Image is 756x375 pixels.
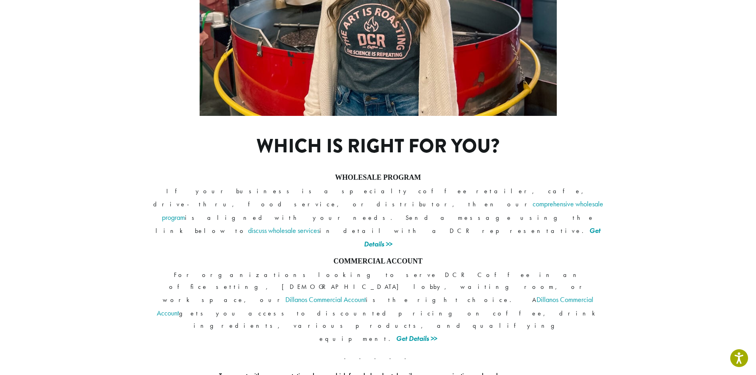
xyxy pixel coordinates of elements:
h1: Which is right for you? [208,135,548,158]
a: Dillanos Commercial Account [157,295,594,317]
h4: COMMERCIAL ACCOUNT [152,257,604,266]
p: If your business is a specialty coffee retailer, cafe, drive-thru, food service, or distributor, ... [152,185,604,251]
p: For organizations looking to serve DCR Coffee in an office setting, [DEMOGRAPHIC_DATA] lobby, wai... [152,269,604,345]
a: Get Details >> [396,334,437,343]
h4: WHOLESALE PROGRAM [152,173,604,182]
p: . . . . . [152,351,604,363]
a: Dillanos Commercial Account [285,295,366,304]
a: discuss wholesale services [248,226,319,235]
a: comprehensive wholesale program [162,199,603,222]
